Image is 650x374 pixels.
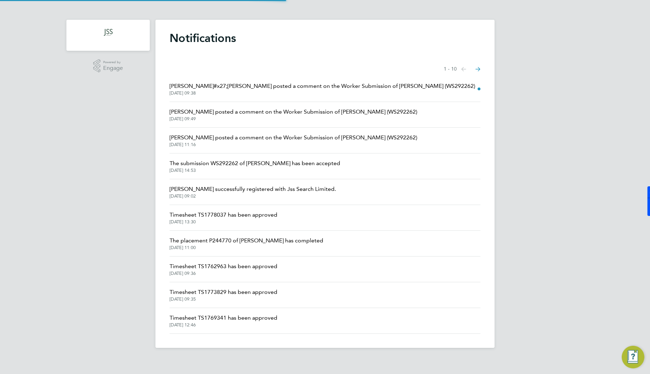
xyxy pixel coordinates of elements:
span: Powered by [103,59,123,65]
span: Timesheet TS1778037 has been approved [170,211,277,219]
span: The placement P244770 of [PERSON_NAME] has completed [170,236,323,245]
span: 1 - 10 [444,66,457,73]
span: [DATE] 09:36 [170,271,277,276]
span: [DATE] 09:35 [170,296,277,302]
a: Timesheet TS1769341 has been approved[DATE] 12:46 [170,314,277,328]
button: Engage Resource Center [622,346,644,368]
span: [DATE] 12:46 [170,322,277,328]
span: [DATE] 09:49 [170,116,417,122]
a: Timesheet TS1762963 has been approved[DATE] 09:36 [170,262,277,276]
span: [DATE] 09:38 [170,90,475,96]
span: Engage [103,65,123,71]
span: [PERSON_NAME] successfully registered with Jss Search Limited. [170,185,336,193]
span: Timesheet TS1773829 has been approved [170,288,277,296]
span: [DATE] 09:02 [170,193,336,199]
img: jss-search-logo-retina.png [102,27,114,38]
span: [DATE] 14:53 [170,168,340,173]
a: The submission WS292262 of [PERSON_NAME] has been accepted[DATE] 14:53 [170,159,340,173]
a: [PERSON_NAME] posted a comment on the Worker Submission of [PERSON_NAME] (WS292262)[DATE] 11:16 [170,133,417,147]
span: Timesheet TS1769341 has been approved [170,314,277,322]
a: Go to home page [75,27,141,38]
span: [DATE] 13:30 [170,219,277,225]
a: [PERSON_NAME]#x27;[PERSON_NAME] posted a comment on the Worker Submission of [PERSON_NAME] (WS292... [170,82,475,96]
a: The placement P244770 of [PERSON_NAME] has completed[DATE] 11:00 [170,236,323,251]
a: Powered byEngage [93,59,123,73]
span: [DATE] 11:00 [170,245,323,251]
h1: Notifications [170,31,480,45]
a: [PERSON_NAME] posted a comment on the Worker Submission of [PERSON_NAME] (WS292262)[DATE] 09:49 [170,108,417,122]
a: [PERSON_NAME] successfully registered with Jss Search Limited.[DATE] 09:02 [170,185,336,199]
nav: Select page of notifications list [444,62,480,76]
span: Timesheet TS1762963 has been approved [170,262,277,271]
span: [DATE] 11:16 [170,142,417,147]
a: Timesheet TS1778037 has been approved[DATE] 13:30 [170,211,277,225]
a: Timesheet TS1773829 has been approved[DATE] 09:35 [170,288,277,302]
span: [PERSON_NAME]#x27;[PERSON_NAME] posted a comment on the Worker Submission of [PERSON_NAME] (WS292... [170,82,475,90]
span: [PERSON_NAME] posted a comment on the Worker Submission of [PERSON_NAME] (WS292262) [170,133,417,142]
nav: Main navigation [66,20,150,51]
span: The submission WS292262 of [PERSON_NAME] has been accepted [170,159,340,168]
span: [PERSON_NAME] posted a comment on the Worker Submission of [PERSON_NAME] (WS292262) [170,108,417,116]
